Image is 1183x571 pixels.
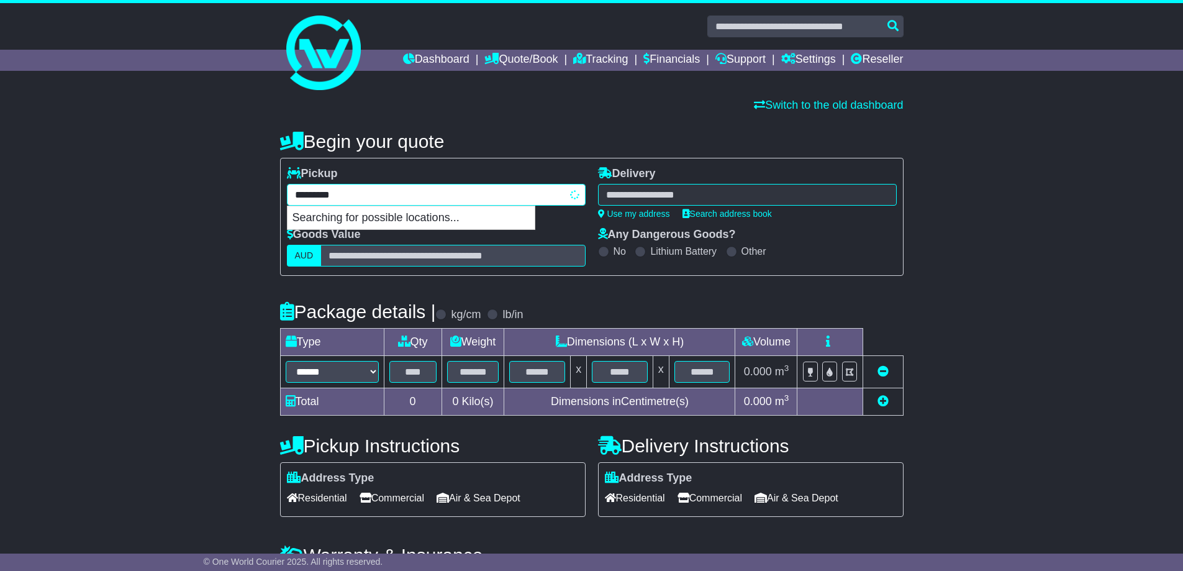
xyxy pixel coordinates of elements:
[744,365,772,378] span: 0.000
[598,228,736,242] label: Any Dangerous Goods?
[653,356,669,388] td: x
[504,329,735,356] td: Dimensions (L x W x H)
[280,329,384,356] td: Type
[744,395,772,408] span: 0.000
[484,50,558,71] a: Quote/Book
[715,50,766,71] a: Support
[735,329,797,356] td: Volume
[877,395,889,408] a: Add new item
[598,209,670,219] a: Use my address
[755,488,838,508] span: Air & Sea Depot
[784,363,789,373] sup: 3
[452,395,458,408] span: 0
[287,167,338,181] label: Pickup
[605,488,665,508] span: Residential
[504,388,735,416] td: Dimensions in Centimetre(s)
[442,329,504,356] td: Weight
[781,50,836,71] a: Settings
[384,388,442,416] td: 0
[502,308,523,322] label: lb/in
[643,50,700,71] a: Financials
[754,99,903,111] a: Switch to the old dashboard
[287,184,586,206] typeahead: Please provide city
[877,365,889,378] a: Remove this item
[784,393,789,403] sup: 3
[287,472,374,485] label: Address Type
[775,365,789,378] span: m
[384,329,442,356] td: Qty
[280,436,586,456] h4: Pickup Instructions
[678,488,742,508] span: Commercial
[650,245,717,257] label: Lithium Battery
[851,50,903,71] a: Reseller
[288,206,535,230] p: Searching for possible locations...
[451,308,481,322] label: kg/cm
[280,301,436,322] h4: Package details |
[360,488,424,508] span: Commercial
[403,50,469,71] a: Dashboard
[280,388,384,416] td: Total
[605,472,692,485] label: Address Type
[280,131,904,152] h4: Begin your quote
[437,488,520,508] span: Air & Sea Depot
[614,245,626,257] label: No
[598,436,904,456] h4: Delivery Instructions
[280,545,904,565] h4: Warranty & Insurance
[287,245,322,267] label: AUD
[598,167,656,181] label: Delivery
[204,557,383,567] span: © One World Courier 2025. All rights reserved.
[442,388,504,416] td: Kilo(s)
[571,356,587,388] td: x
[775,395,789,408] span: m
[287,228,361,242] label: Goods Value
[287,488,347,508] span: Residential
[741,245,766,257] label: Other
[682,209,772,219] a: Search address book
[573,50,628,71] a: Tracking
